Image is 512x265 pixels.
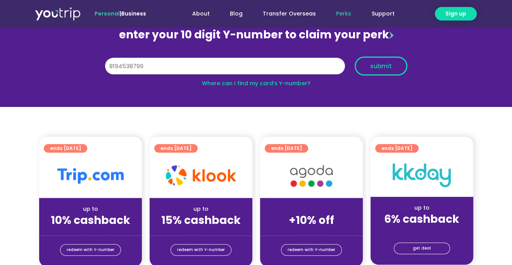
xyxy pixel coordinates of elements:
div: (for stays only) [156,227,246,236]
span: get deal [413,243,431,254]
a: get deal [394,243,450,254]
strong: 10% cashback [51,213,130,228]
nav: Menu [167,7,404,21]
input: 10 digit Y-number (e.g. 8123456789) [105,58,345,75]
span: ends [DATE] [271,144,302,153]
span: Personal [95,10,120,17]
span: ends [DATE] [50,144,81,153]
a: Where can I find my card’s Y-number? [202,79,310,87]
strong: 15% cashback [161,213,241,228]
div: (for stays only) [377,226,467,234]
strong: 6% cashback [384,212,459,227]
a: ends [DATE] [44,144,87,153]
div: (for stays only) [45,227,136,236]
span: Sign up [445,10,466,18]
a: redeem with Y-number [281,244,342,256]
a: redeem with Y-number [60,244,121,256]
div: (for stays only) [266,227,357,236]
span: up to [304,205,319,213]
a: redeem with Y-number [171,244,231,256]
a: ends [DATE] [375,144,419,153]
span: ends [DATE] [381,144,412,153]
a: Perks [326,7,361,21]
a: ends [DATE] [154,144,198,153]
span: redeem with Y-number [177,244,225,255]
div: up to [156,205,246,213]
a: ends [DATE] [265,144,308,153]
span: submit [370,63,392,69]
span: redeem with Y-number [288,244,335,255]
form: Y Number [105,57,407,81]
div: up to [45,205,136,213]
a: Transfer Overseas [253,7,326,21]
a: Blog [220,7,253,21]
span: | [95,10,146,17]
a: Business [121,10,146,17]
div: enter your 10 digit Y-number to claim your perk [101,25,411,45]
a: Support [361,7,404,21]
span: ends [DATE] [160,144,191,153]
div: up to [377,204,467,212]
a: About [182,7,220,21]
span: redeem with Y-number [67,244,114,255]
strong: +10% off [289,213,334,228]
button: submit [355,57,407,76]
a: Sign up [435,7,477,21]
